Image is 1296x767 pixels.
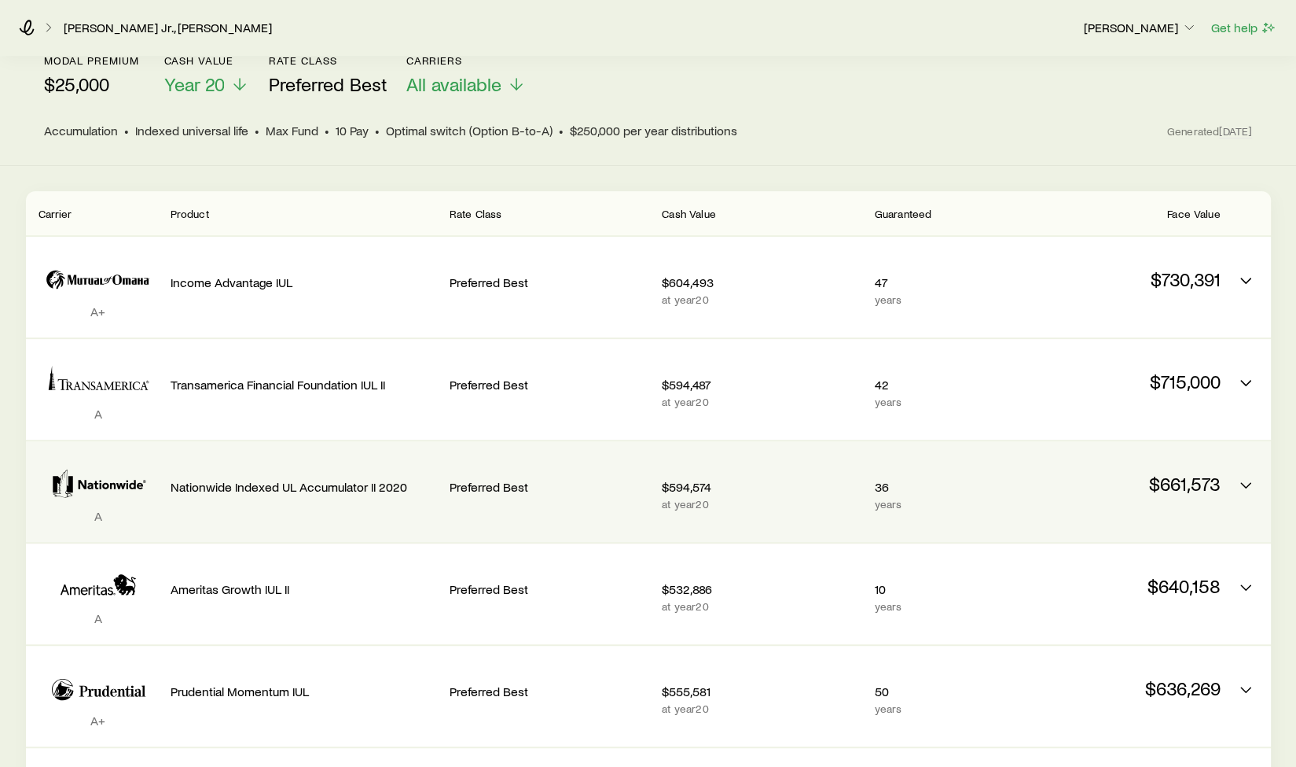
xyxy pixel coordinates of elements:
[255,123,259,138] span: •
[44,54,138,67] p: modal premium
[450,377,649,393] p: Preferred Best
[163,54,249,96] button: Cash ValueYear 20
[171,581,437,597] p: Ameritas Growth IUL II
[875,207,932,220] span: Guaranteed
[875,275,1008,290] p: 47
[171,479,437,495] p: Nationwide Indexed UL Accumulator II 2020
[171,377,437,393] p: Transamerica Financial Foundation IUL II
[875,377,1008,393] p: 42
[662,479,861,495] p: $594,574
[1020,677,1220,699] p: $636,269
[875,581,1008,597] p: 10
[662,396,861,408] p: at year 20
[450,275,649,290] p: Preferred Best
[406,54,526,96] button: CarriersAll available
[450,684,649,699] p: Preferred Best
[1219,124,1252,138] span: [DATE]
[1084,20,1197,35] p: [PERSON_NAME]
[39,508,158,524] p: A
[124,123,129,138] span: •
[39,713,158,728] p: A+
[171,275,437,290] p: Income Advantage IUL
[875,702,1008,715] p: years
[268,54,387,67] p: Rate Class
[1083,19,1198,38] button: [PERSON_NAME]
[39,207,72,220] span: Carrier
[875,396,1008,408] p: years
[406,73,501,95] span: All available
[386,123,553,138] span: Optimal switch (Option B-to-A)
[875,684,1008,699] p: 50
[662,275,861,290] p: $604,493
[44,123,118,138] span: Accumulation
[63,20,273,35] a: [PERSON_NAME] Jr., [PERSON_NAME]
[450,581,649,597] p: Preferred Best
[559,123,564,138] span: •
[450,479,649,495] p: Preferred Best
[39,304,158,319] p: A+
[268,73,387,95] span: Preferred Best
[1020,268,1220,290] p: $730,391
[1020,371,1220,393] p: $715,000
[1167,124,1252,138] span: Generated
[1020,473,1220,495] p: $661,573
[662,377,861,393] p: $594,487
[662,684,861,699] p: $555,581
[266,123,318,138] span: Max Fund
[135,123,248,138] span: Indexed universal life
[171,207,209,220] span: Product
[662,498,861,511] p: at year 20
[662,293,861,306] p: at year 20
[336,123,369,138] span: 10 Pay
[325,123,329,138] span: •
[570,123,737,138] span: $250,000 per year distributions
[375,123,380,138] span: •
[44,73,138,95] p: $25,000
[1210,19,1277,37] button: Get help
[662,702,861,715] p: at year 20
[171,684,437,699] p: Prudential Momentum IUL
[875,293,1008,306] p: years
[875,600,1008,613] p: years
[662,600,861,613] p: at year 20
[1167,207,1221,220] span: Face Value
[406,54,526,67] p: Carriers
[163,54,249,67] p: Cash Value
[39,406,158,422] p: A
[875,498,1008,511] p: years
[39,610,158,626] p: A
[163,73,224,95] span: Year 20
[268,54,387,96] button: Rate ClassPreferred Best
[1020,575,1220,597] p: $640,158
[875,479,1008,495] p: 36
[662,581,861,597] p: $532,886
[450,207,502,220] span: Rate Class
[662,207,716,220] span: Cash Value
